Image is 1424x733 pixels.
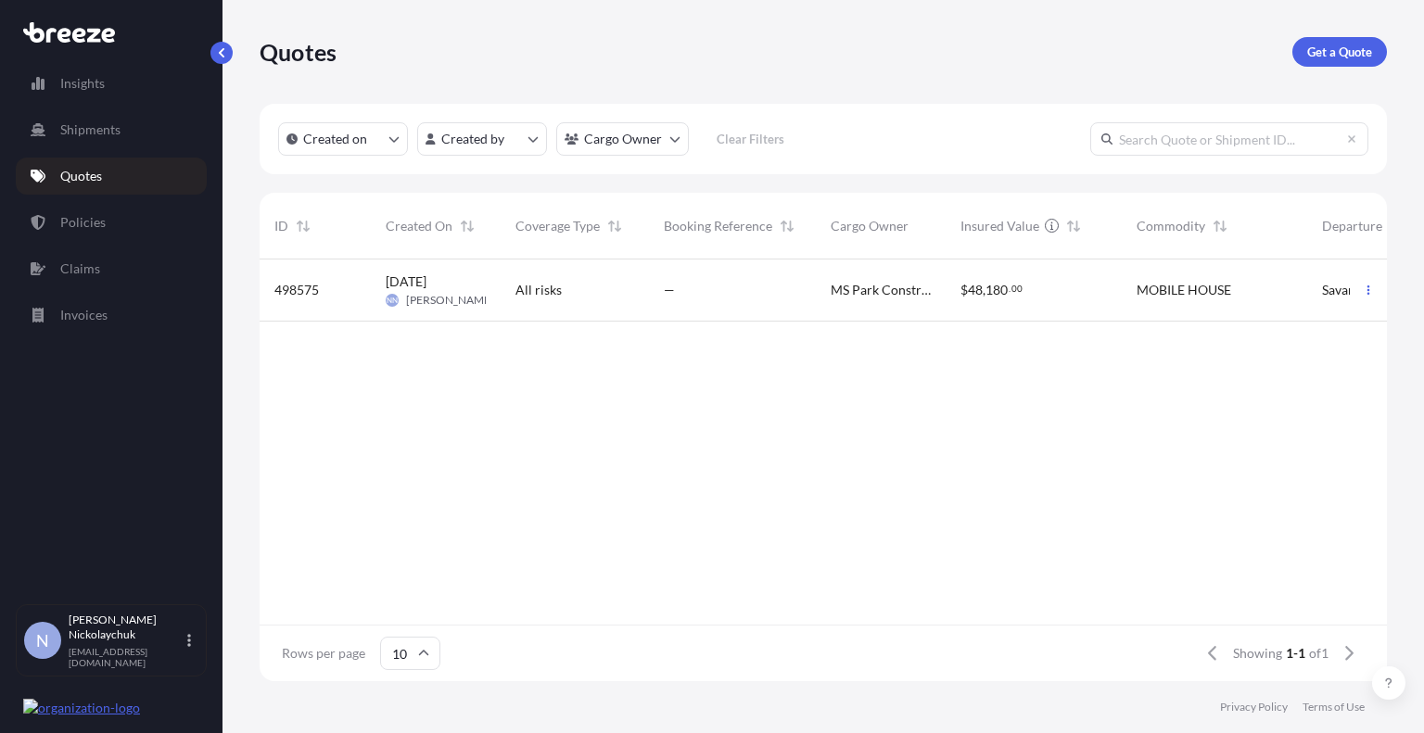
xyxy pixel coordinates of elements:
p: Quotes [260,37,337,67]
span: Showing [1233,644,1282,663]
span: of 1 [1309,644,1329,663]
span: Commodity [1137,217,1205,235]
span: MS Park Construction LLC [831,281,931,299]
span: Created On [386,217,452,235]
p: Cargo Owner [584,130,662,148]
p: Invoices [60,306,108,324]
span: Savannah [1322,281,1377,299]
button: cargoOwner Filter options [556,122,689,156]
a: Policies [16,204,207,241]
button: createdOn Filter options [278,122,408,156]
a: Privacy Policy [1220,700,1288,714]
a: Claims [16,250,207,287]
p: Get a Quote [1307,43,1372,61]
span: N [36,631,49,650]
span: MOBILE HOUSE [1137,281,1231,299]
span: 48 [968,284,983,297]
span: Departure [1322,217,1382,235]
p: Shipments [60,120,121,139]
span: 498575 [274,281,319,299]
button: Sort [456,215,478,237]
span: [DATE] [386,272,426,291]
span: Rows per page [282,644,365,663]
p: Quotes [60,167,102,185]
span: , [983,284,985,297]
span: $ [960,284,968,297]
a: Terms of Use [1303,700,1365,714]
span: Insured Value [960,217,1039,235]
img: organization-logo [23,699,140,717]
button: Sort [776,215,798,237]
a: Get a Quote [1292,37,1387,67]
span: All risks [515,281,562,299]
p: Insights [60,74,105,93]
span: 00 [1011,285,1023,292]
span: NN [387,291,398,310]
span: Cargo Owner [831,217,909,235]
p: Created by [441,130,504,148]
p: Created on [303,130,367,148]
p: [PERSON_NAME] Nickolaychuk [69,613,184,642]
p: Policies [60,213,106,232]
button: Sort [1386,215,1408,237]
a: Quotes [16,158,207,195]
span: . [1009,285,1011,292]
button: Sort [292,215,314,237]
span: Booking Reference [664,217,772,235]
button: Sort [1062,215,1085,237]
p: [EMAIL_ADDRESS][DOMAIN_NAME] [69,646,184,668]
span: ID [274,217,288,235]
button: Sort [1209,215,1231,237]
button: Clear Filters [698,124,802,154]
span: [PERSON_NAME] [406,293,494,308]
button: createdBy Filter options [417,122,547,156]
p: Clear Filters [717,130,784,148]
button: Sort [604,215,626,237]
span: 180 [985,284,1008,297]
span: Coverage Type [515,217,600,235]
a: Insights [16,65,207,102]
span: 1-1 [1286,644,1305,663]
a: Shipments [16,111,207,148]
p: Claims [60,259,100,278]
a: Invoices [16,297,207,334]
input: Search Quote or Shipment ID... [1090,122,1368,156]
span: — [664,281,675,299]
